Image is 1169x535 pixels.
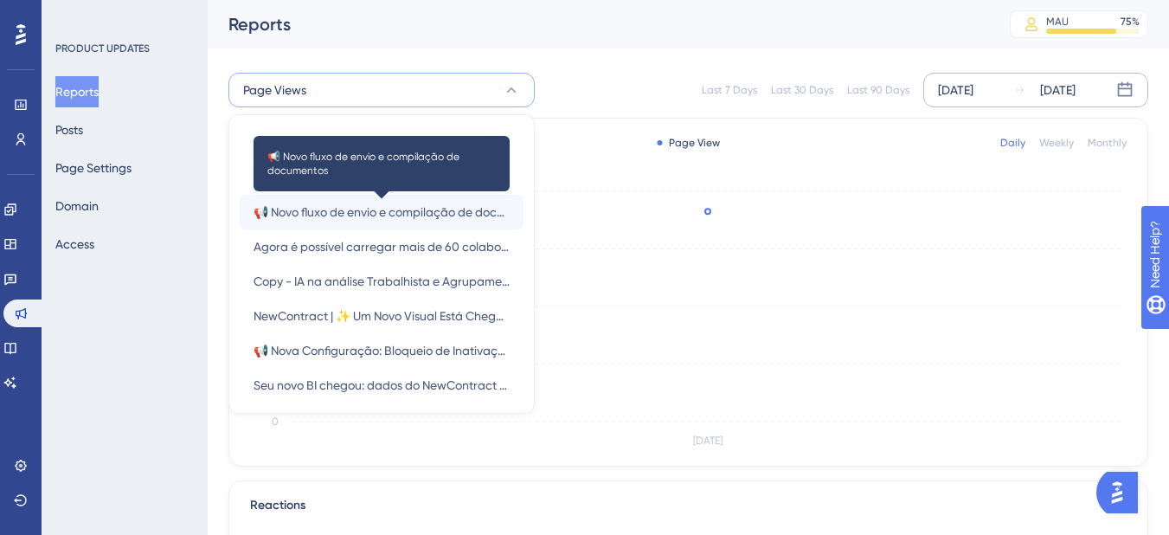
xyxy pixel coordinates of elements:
[1096,467,1148,519] iframe: UserGuiding AI Assistant Launcher
[267,150,496,177] span: 📢 Novo fluxo de envio e compilação de documentos
[254,202,510,222] span: 📢 Novo fluxo de envio e compilação de documentos
[228,73,535,107] button: Page Views
[1039,136,1074,150] div: Weekly
[55,152,132,184] button: Page Settings
[55,114,83,145] button: Posts
[240,299,523,333] button: NewContract | ✨ Um Novo Visual Está Chegando! 🚀
[1088,136,1127,150] div: Monthly
[657,136,720,150] div: Page View
[1040,80,1076,100] div: [DATE]
[240,126,523,160] button: Page Views
[240,368,523,403] button: Seu novo BI chegou: dados do NewContract atualizados todos os dias!
[240,229,523,264] button: Agora é possível carregar mais de 60 colaboradores de uma vez na Mobilização!
[240,264,523,299] button: Copy - IA na análise Trabalhista e Agrupamento de documentos
[228,12,967,36] div: Reports
[254,236,510,257] span: Agora é possível carregar mais de 60 colaboradores de uma vez na Mobilização!
[55,190,99,222] button: Domain
[938,80,973,100] div: [DATE]
[254,132,317,153] span: Page Views
[240,333,523,368] button: 📢 Nova Configuração: Bloqueio de Inativação com Pendências de Conformidade
[240,160,523,195] button: 🎯 Controle Total na Impressão de Crachás e Muito Mais!
[243,80,306,100] span: Page Views
[254,271,510,292] span: Copy - IA na análise Trabalhista e Agrupamento de documentos
[1121,15,1140,29] div: 75 %
[702,83,757,97] div: Last 7 Days
[847,83,909,97] div: Last 90 Days
[254,306,510,326] span: NewContract | ✨ Um Novo Visual Está Chegando! 🚀
[771,83,833,97] div: Last 30 Days
[254,375,510,396] span: Seu novo BI chegou: dados do NewContract atualizados todos os dias!
[1046,15,1069,29] div: MAU
[55,76,99,107] button: Reports
[693,435,723,447] tspan: [DATE]
[41,4,108,25] span: Need Help?
[254,340,510,361] span: 📢 Nova Configuração: Bloqueio de Inativação com Pendências de Conformidade
[55,42,150,55] div: PRODUCT UPDATES
[240,195,523,229] button: 📢 Novo fluxo de envio e compilação de documentos📢 Novo fluxo de envio e compilação de documentos
[1000,136,1025,150] div: Daily
[55,229,94,260] button: Access
[250,495,1127,516] div: Reactions
[272,416,279,428] tspan: 0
